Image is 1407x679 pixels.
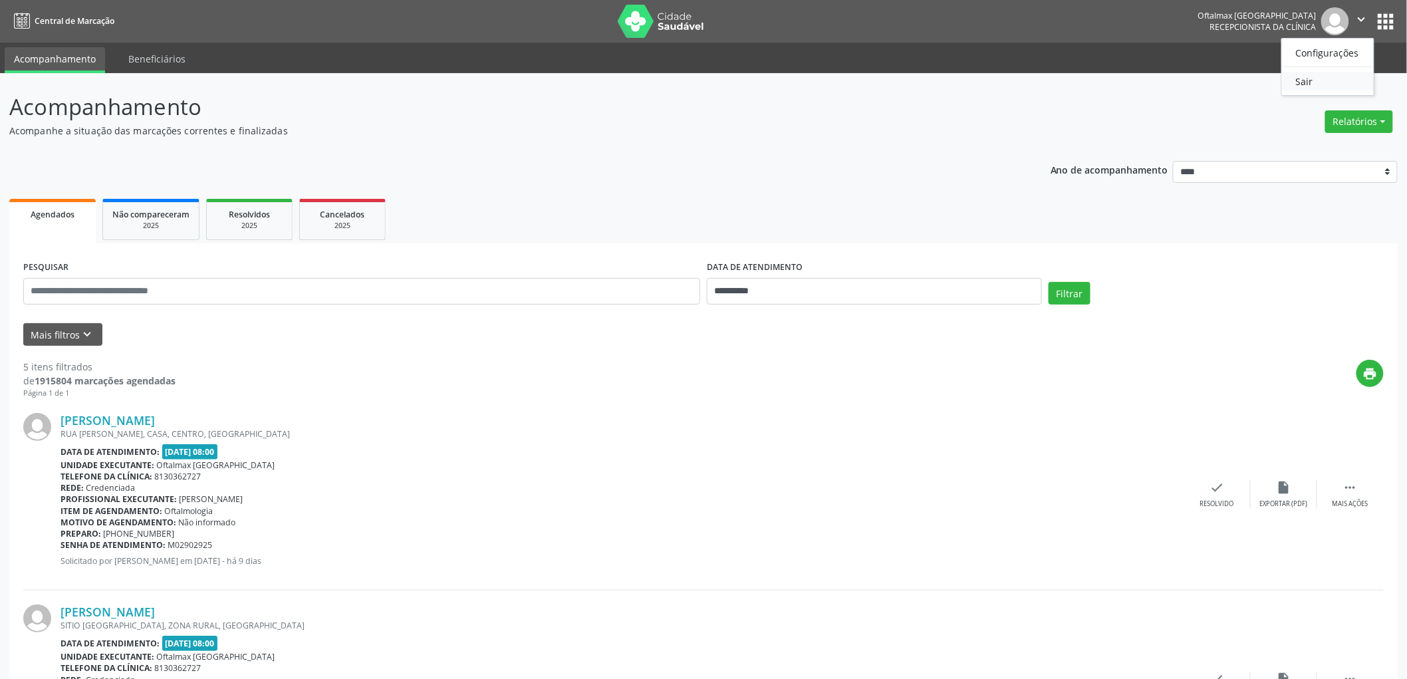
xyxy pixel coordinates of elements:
[61,505,162,517] b: Item de agendamento:
[23,388,176,399] div: Página 1 de 1
[162,444,218,460] span: [DATE] 08:00
[320,209,365,220] span: Cancelados
[1200,499,1234,509] div: Resolvido
[61,493,177,505] b: Profissional executante:
[1343,480,1358,495] i: 
[23,374,176,388] div: de
[61,471,152,482] b: Telefone da clínica:
[104,528,175,539] span: [PHONE_NUMBER]
[23,257,68,278] label: PESQUISAR
[86,482,136,493] span: Credenciada
[216,221,283,231] div: 2025
[61,539,166,551] b: Senha de atendimento:
[165,505,213,517] span: Oftalmologia
[112,221,190,231] div: 2025
[23,360,176,374] div: 5 itens filtrados
[35,15,114,27] span: Central de Marcação
[1210,480,1225,495] i: check
[1321,7,1349,35] img: img
[180,493,243,505] span: [PERSON_NAME]
[1198,10,1317,21] div: Oftalmax [GEOGRAPHIC_DATA]
[1356,360,1384,387] button: print
[23,605,51,632] img: img
[61,528,101,539] b: Preparo:
[23,413,51,441] img: img
[1333,499,1368,509] div: Mais ações
[1363,366,1378,381] i: print
[707,257,803,278] label: DATA DE ATENDIMENTO
[309,221,376,231] div: 2025
[1282,43,1374,62] a: Configurações
[9,124,981,138] p: Acompanhe a situação das marcações correntes e finalizadas
[80,327,95,342] i: keyboard_arrow_down
[31,209,74,220] span: Agendados
[23,323,102,346] button: Mais filtroskeyboard_arrow_down
[112,209,190,220] span: Não compareceram
[162,636,218,651] span: [DATE] 08:00
[61,517,176,528] b: Motivo de agendamento:
[61,460,154,471] b: Unidade executante:
[9,10,114,32] a: Central de Marcação
[1260,499,1308,509] div: Exportar (PDF)
[61,638,160,649] b: Data de atendimento:
[1349,7,1374,35] button: 
[61,428,1184,440] div: RUA [PERSON_NAME], CASA, CENTRO, [GEOGRAPHIC_DATA]
[35,374,176,387] strong: 1915804 marcações agendadas
[61,605,155,619] a: [PERSON_NAME]
[61,482,84,493] b: Rede:
[157,460,275,471] span: Oftalmax [GEOGRAPHIC_DATA]
[9,90,981,124] p: Acompanhamento
[61,620,1184,631] div: SITIO [GEOGRAPHIC_DATA], ZONA RURAL, [GEOGRAPHIC_DATA]
[119,47,195,70] a: Beneficiários
[5,47,105,73] a: Acompanhamento
[61,446,160,458] b: Data de atendimento:
[155,471,201,482] span: 8130362727
[1051,161,1168,178] p: Ano de acompanhamento
[1374,10,1398,33] button: apps
[1282,72,1374,90] a: Sair
[155,662,201,674] span: 8130362727
[179,517,236,528] span: Não informado
[61,413,155,428] a: [PERSON_NAME]
[61,555,1184,567] p: Solicitado por [PERSON_NAME] em [DATE] - há 9 dias
[1325,110,1393,133] button: Relatórios
[1281,38,1374,96] ul: 
[61,662,152,674] b: Telefone da clínica:
[1049,282,1090,305] button: Filtrar
[229,209,270,220] span: Resolvidos
[1277,480,1291,495] i: insert_drive_file
[1210,21,1317,33] span: Recepcionista da clínica
[1354,12,1369,27] i: 
[157,651,275,662] span: Oftalmax [GEOGRAPHIC_DATA]
[168,539,213,551] span: M02902925
[61,651,154,662] b: Unidade executante:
